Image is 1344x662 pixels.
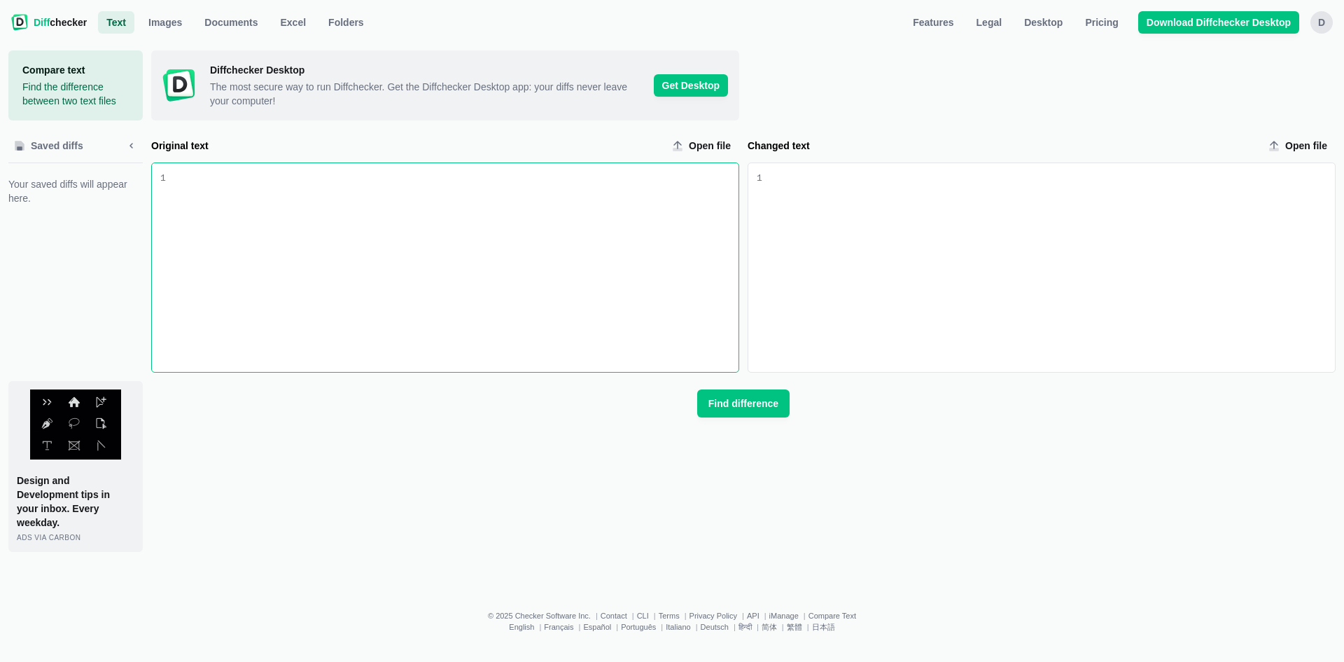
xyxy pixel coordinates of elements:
[689,612,737,620] a: Privacy Policy
[1282,139,1330,153] span: Open file
[637,612,649,620] a: CLI
[769,612,799,620] a: iManage
[1138,11,1299,34] a: Download Diffchecker Desktop
[808,612,856,620] a: Compare Text
[151,50,739,120] a: Diffchecker Desktop iconDiffchecker Desktop The most secure way to run Diffchecker. Get the Diffc...
[659,612,680,620] a: Terms
[160,172,166,186] div: 1
[748,139,1257,153] label: Changed text
[28,139,86,153] span: Saved diffs
[1016,11,1071,34] a: Desktop
[325,15,367,29] span: Folders
[17,534,80,542] span: ads via Carbon
[738,623,752,631] a: हिन्दी
[747,612,759,620] a: API
[666,135,739,157] label: Original text upload
[17,474,134,530] p: Design and Development tips in your inbox. Every weekday.
[196,11,266,34] a: Documents
[278,15,309,29] span: Excel
[146,15,185,29] span: Images
[697,389,790,418] button: Find difference
[210,80,643,108] span: The most secure way to run Diffchecker. Get the Diffchecker Desktop app: your diffs never leave y...
[686,139,734,153] span: Open file
[904,11,962,34] a: Features
[210,63,643,77] span: Diffchecker Desktop
[8,381,143,552] a: Design and Development tips in your inbox. Every weekday.ads via Carbon
[974,15,1005,29] span: Legal
[1021,15,1065,29] span: Desktop
[98,11,134,34] a: Text
[140,11,190,34] a: Images
[272,11,315,34] a: Excel
[8,177,143,205] span: Your saved diffs will appear here.
[601,612,627,620] a: Contact
[22,63,129,77] h1: Compare text
[621,623,656,631] a: Português
[666,623,690,631] a: Italiano
[166,163,738,372] div: Original text input
[22,80,129,108] p: Find the difference between two text files
[787,623,802,631] a: 繁體
[202,15,260,29] span: Documents
[34,17,50,28] span: Diff
[812,623,835,631] a: 日本語
[654,74,728,97] span: Get Desktop
[706,396,781,411] span: Find difference
[151,139,661,153] label: Original text
[320,11,372,34] button: Folders
[1310,11,1333,34] button: d
[762,163,1335,372] div: Changed text input
[583,623,611,631] a: Español
[30,389,121,460] img: undefined icon
[762,623,777,631] a: 简体
[1082,15,1121,29] span: Pricing
[701,623,729,631] a: Deutsch
[11,14,28,31] img: Diffchecker logo
[757,172,762,186] div: 1
[120,135,143,157] button: Minimize sidebar
[34,15,87,29] span: checker
[910,15,956,29] span: Features
[1077,11,1126,34] a: Pricing
[162,69,196,102] img: Diffchecker Desktop icon
[488,612,601,620] li: © 2025 Checker Software Inc.
[509,623,534,631] a: English
[104,15,129,29] span: Text
[1144,15,1294,29] span: Download Diffchecker Desktop
[544,623,573,631] a: Français
[968,11,1011,34] a: Legal
[1263,135,1336,157] label: Changed text upload
[11,11,87,34] a: Diffchecker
